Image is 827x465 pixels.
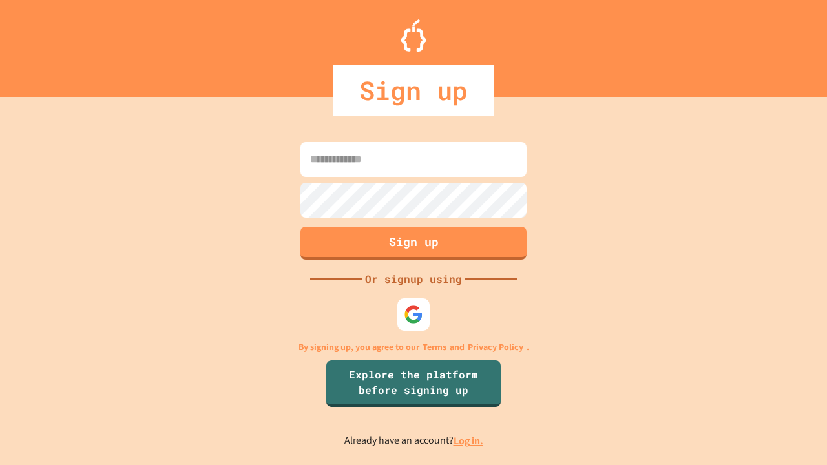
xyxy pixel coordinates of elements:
[344,433,483,449] p: Already have an account?
[300,227,527,260] button: Sign up
[298,340,529,354] p: By signing up, you agree to our and .
[326,360,501,407] a: Explore the platform before signing up
[404,305,423,324] img: google-icon.svg
[720,357,814,412] iframe: chat widget
[773,413,814,452] iframe: chat widget
[468,340,523,354] a: Privacy Policy
[423,340,446,354] a: Terms
[454,434,483,448] a: Log in.
[333,65,494,116] div: Sign up
[401,19,426,52] img: Logo.svg
[362,271,465,287] div: Or signup using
